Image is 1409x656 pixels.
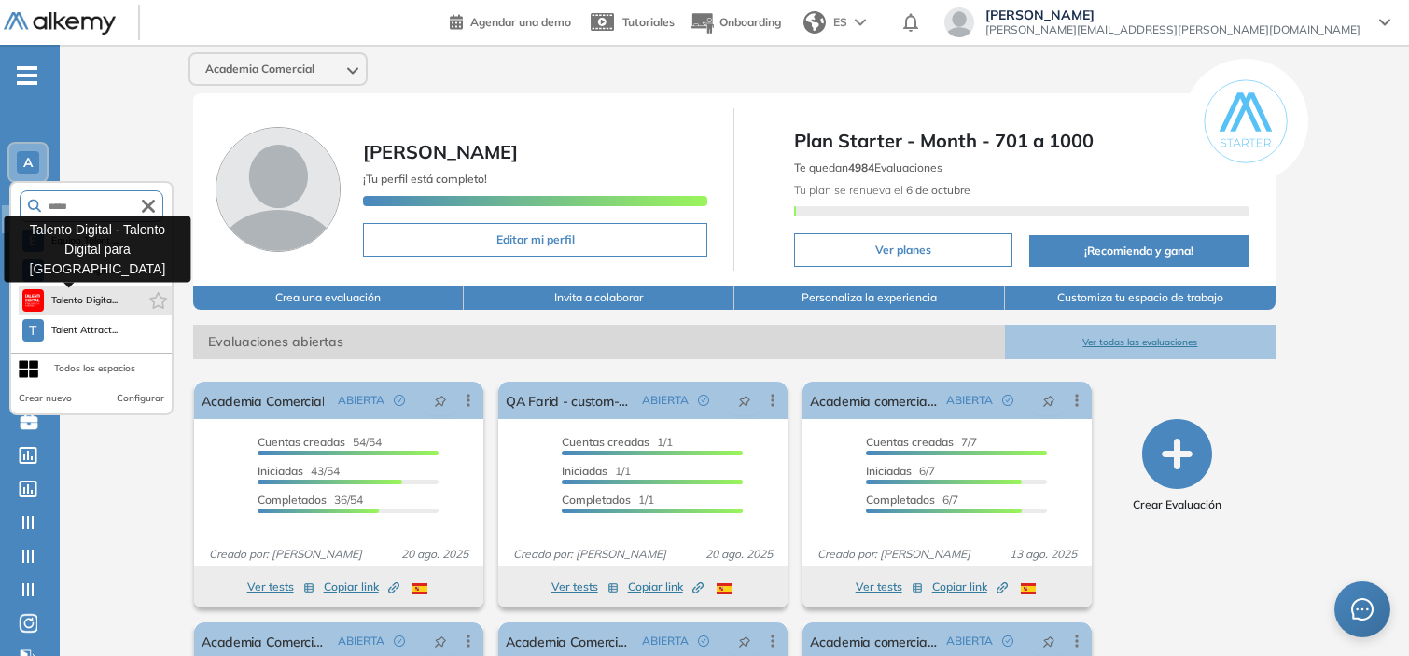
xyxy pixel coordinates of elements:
[363,223,707,257] button: Editar mi perfil
[628,576,704,598] button: Copiar link
[4,216,190,282] div: Talento Digital - Talento Digital para [GEOGRAPHIC_DATA]
[903,183,970,197] b: 6 de octubre
[855,19,866,26] img: arrow
[724,385,765,415] button: pushpin
[562,435,673,449] span: 1/1
[985,22,1360,37] span: [PERSON_NAME][EMAIL_ADDRESS][PERSON_NAME][DOMAIN_NAME]
[698,546,780,563] span: 20 ago. 2025
[794,161,942,174] span: Te quedan Evaluaciones
[724,626,765,656] button: pushpin
[866,435,954,449] span: Cuentas creadas
[4,12,116,35] img: Logo
[833,14,847,31] span: ES
[946,633,993,649] span: ABIERTA
[258,493,327,507] span: Completados
[717,583,732,594] img: ESP
[738,393,751,408] span: pushpin
[464,286,734,310] button: Invita a colaborar
[216,127,341,252] img: Foto de perfil
[434,393,447,408] span: pushpin
[866,435,977,449] span: 7/7
[450,9,571,32] a: Agendar una demo
[1002,395,1013,406] span: check-circle
[202,382,324,419] a: Academia Comercial
[17,74,37,77] i: -
[324,579,399,595] span: Copiar link
[719,15,781,29] span: Onboarding
[562,493,631,507] span: Completados
[258,464,340,478] span: 43/54
[794,127,1249,155] span: Plan Starter - Month - 701 a 1000
[258,464,303,478] span: Iniciadas
[1028,385,1069,415] button: pushpin
[562,464,631,478] span: 1/1
[698,635,709,647] span: check-circle
[202,546,370,563] span: Creado por: [PERSON_NAME]
[338,633,384,649] span: ABIERTA
[642,633,689,649] span: ABIERTA
[932,579,1008,595] span: Copiar link
[1133,419,1221,513] button: Crear Evaluación
[848,161,874,174] b: 4984
[324,576,399,598] button: Copiar link
[193,325,1005,359] span: Evaluaciones abiertas
[1133,496,1221,513] span: Crear Evaluación
[946,392,993,409] span: ABIERTA
[698,395,709,406] span: check-circle
[866,493,935,507] span: Completados
[51,293,119,308] span: Talento Digita...
[810,382,939,419] a: Academia comercial test único
[338,392,384,409] span: ABIERTA
[1351,598,1374,621] span: message
[258,435,345,449] span: Cuentas creadas
[1021,583,1036,594] img: ESP
[29,323,36,338] span: T
[810,546,978,563] span: Creado por: [PERSON_NAME]
[1029,235,1249,267] button: ¡Recomienda y gana!
[205,62,314,77] span: Academia Comercial
[51,323,119,338] span: Talent Attract...
[420,626,461,656] button: pushpin
[506,382,635,419] a: QA Farid - custom-email 2
[985,7,1360,22] span: [PERSON_NAME]
[1042,393,1055,408] span: pushpin
[1042,634,1055,649] span: pushpin
[258,435,382,449] span: 54/54
[394,635,405,647] span: check-circle
[551,576,619,598] button: Ver tests
[1005,325,1276,359] button: Ver todas las evaluaciones
[794,233,1011,267] button: Ver planes
[23,155,33,170] span: A
[628,579,704,595] span: Copiar link
[1005,286,1276,310] button: Customiza tu espacio de trabajo
[363,172,487,186] span: ¡Tu perfil está completo!
[622,15,675,29] span: Tutoriales
[394,546,476,563] span: 20 ago. 2025
[866,493,958,507] span: 6/7
[193,286,464,310] button: Crea una evaluación
[562,435,649,449] span: Cuentas creadas
[25,293,40,308] img: https://assets.alkemy.org/workspaces/620/d203e0be-08f6-444b-9eae-a92d815a506f.png
[794,183,970,197] span: Tu plan se renueva el
[642,392,689,409] span: ABIERTA
[54,361,135,376] div: Todos los espacios
[363,140,518,163] span: [PERSON_NAME]
[420,385,461,415] button: pushpin
[247,576,314,598] button: Ver tests
[562,464,607,478] span: Iniciadas
[470,15,571,29] span: Agendar una demo
[1002,546,1084,563] span: 13 ago. 2025
[562,493,654,507] span: 1/1
[856,576,923,598] button: Ver tests
[1002,635,1013,647] span: check-circle
[690,3,781,43] button: Onboarding
[1028,626,1069,656] button: pushpin
[258,493,363,507] span: 36/54
[434,634,447,649] span: pushpin
[412,583,427,594] img: ESP
[117,391,164,406] button: Configurar
[734,286,1005,310] button: Personaliza la experiencia
[738,634,751,649] span: pushpin
[506,546,674,563] span: Creado por: [PERSON_NAME]
[394,395,405,406] span: check-circle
